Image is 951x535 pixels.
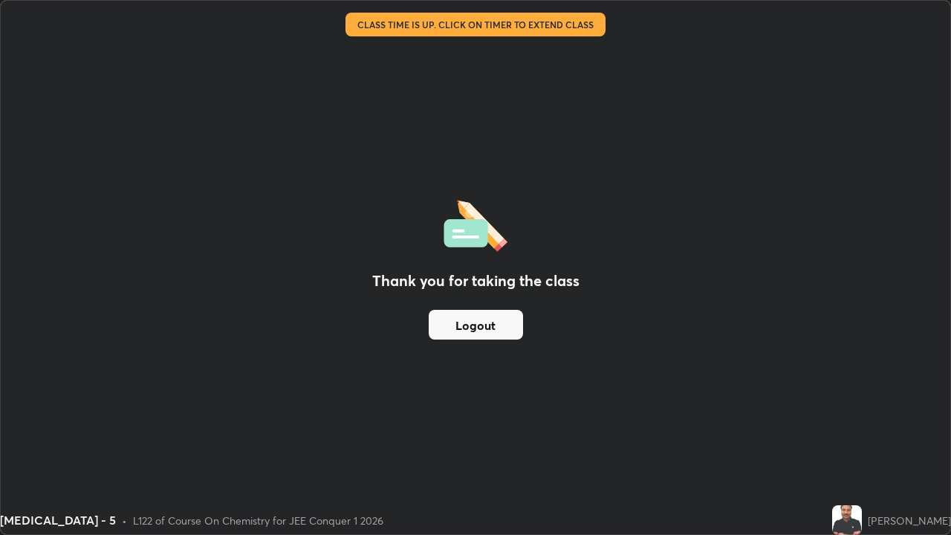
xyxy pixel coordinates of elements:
h2: Thank you for taking the class [372,270,580,292]
img: 082fcddd6cff4f72b7e77e0352d4d048.jpg [832,505,862,535]
div: [PERSON_NAME] [868,513,951,528]
div: • [122,513,127,528]
div: L122 of Course On Chemistry for JEE Conquer 1 2026 [133,513,383,528]
img: offlineFeedback.1438e8b3.svg [444,195,507,252]
button: Logout [429,310,523,340]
